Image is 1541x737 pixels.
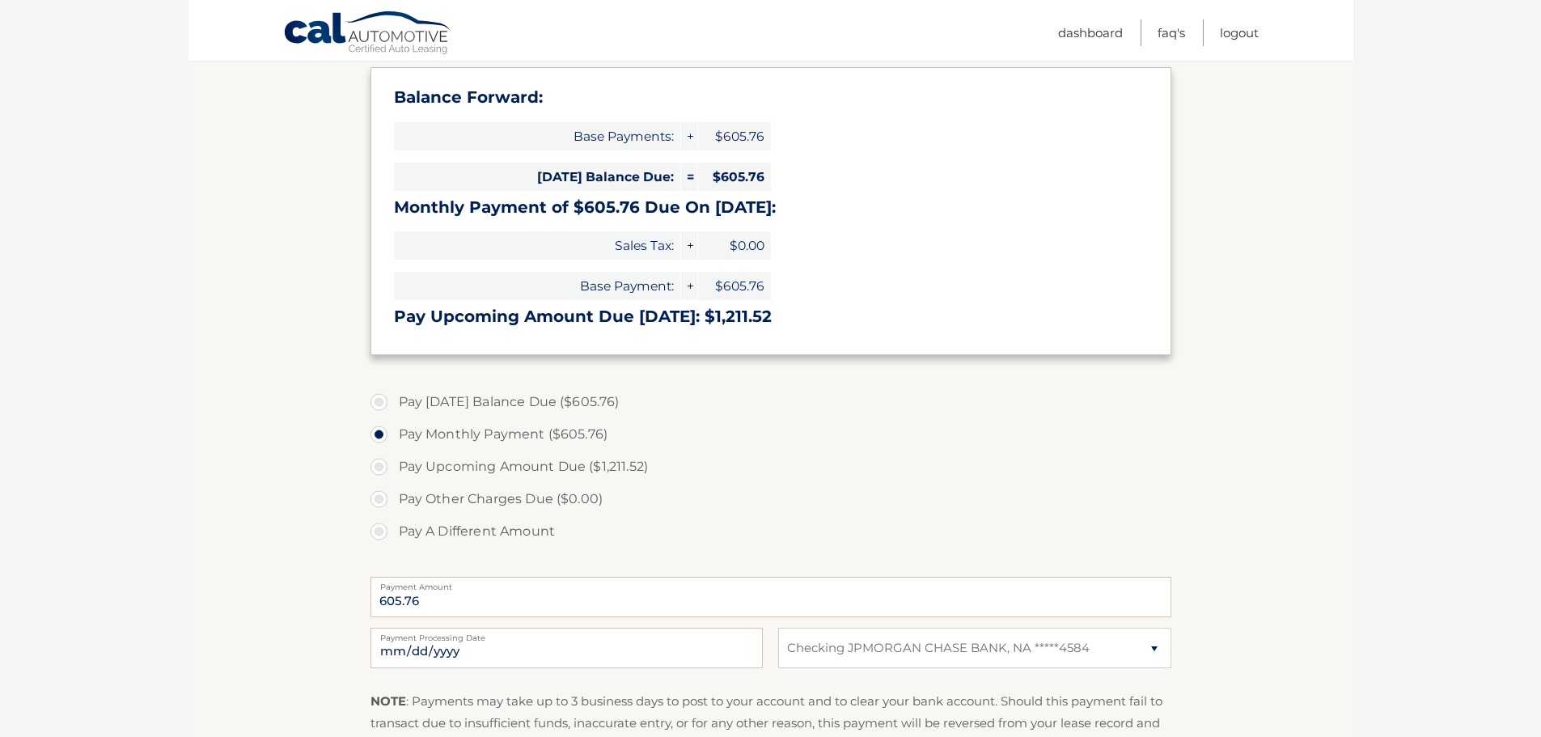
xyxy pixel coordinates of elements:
span: Sales Tax: [394,231,680,260]
label: Pay Upcoming Amount Due ($1,211.52) [370,451,1171,483]
a: Logout [1220,19,1259,46]
span: + [681,231,697,260]
label: Pay [DATE] Balance Due ($605.76) [370,386,1171,418]
input: Payment Date [370,628,763,668]
span: Base Payments: [394,122,680,150]
input: Payment Amount [370,577,1171,617]
span: [DATE] Balance Due: [394,163,680,191]
span: = [681,163,697,191]
label: Payment Amount [370,577,1171,590]
span: $0.00 [698,231,771,260]
span: $605.76 [698,163,771,191]
span: + [681,272,697,300]
span: $605.76 [698,272,771,300]
strong: NOTE [370,693,406,709]
a: Cal Automotive [283,11,453,57]
h3: Balance Forward: [394,87,1148,108]
span: + [681,122,697,150]
span: $605.76 [698,122,771,150]
a: Dashboard [1058,19,1123,46]
label: Payment Processing Date [370,628,763,641]
label: Pay Other Charges Due ($0.00) [370,483,1171,515]
label: Pay A Different Amount [370,515,1171,548]
a: FAQ's [1158,19,1185,46]
h3: Monthly Payment of $605.76 Due On [DATE]: [394,197,1148,218]
span: Base Payment: [394,272,680,300]
label: Pay Monthly Payment ($605.76) [370,418,1171,451]
h3: Pay Upcoming Amount Due [DATE]: $1,211.52 [394,307,1148,327]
